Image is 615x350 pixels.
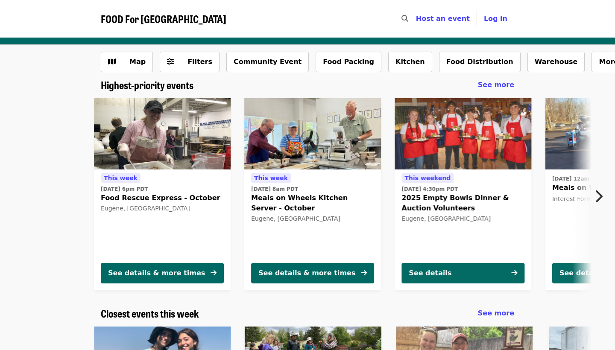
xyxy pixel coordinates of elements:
i: sliders-h icon [167,58,174,66]
div: See details [559,268,602,278]
div: Eugene, [GEOGRAPHIC_DATA] [101,205,224,212]
i: search icon [401,15,408,23]
span: Closest events this week [101,306,199,321]
span: Meals on Wheels Kitchen Server - October [251,193,374,213]
button: Log in [477,10,514,27]
a: Closest events this week [101,307,199,320]
i: arrow-right icon [511,269,517,277]
time: [DATE] 12am PST [552,175,602,183]
a: See details for "Meals on Wheels Kitchen Server - October" [244,98,381,290]
div: See details & more times [258,268,355,278]
button: Next item [587,184,615,208]
span: See more [478,309,514,317]
i: arrow-right icon [211,269,217,277]
button: Kitchen [388,52,432,72]
span: Filters [187,58,212,66]
i: map icon [108,58,116,66]
a: Host an event [416,15,470,23]
span: This weekend [404,175,451,181]
span: This week [254,175,288,181]
div: Highest-priority events [94,79,521,91]
div: Eugene, [GEOGRAPHIC_DATA] [401,215,524,222]
i: chevron-right icon [594,188,603,204]
a: See more [478,80,514,90]
button: Community Event [226,52,309,72]
div: See details & more times [108,268,205,278]
div: See details [409,268,451,278]
span: Highest-priority events [101,77,193,92]
span: Log in [484,15,507,23]
span: This week [104,175,138,181]
span: Interest Form [552,195,592,202]
button: Filters (0 selected) [160,52,220,72]
img: Food Rescue Express - October organized by FOOD For Lane County [94,98,231,170]
a: See more [478,308,514,318]
img: Meals on Wheels Kitchen Server - October organized by FOOD For Lane County [244,98,381,170]
a: See details for "Food Rescue Express - October" [94,98,231,290]
button: See details & more times [251,263,374,283]
time: [DATE] 6pm PDT [101,185,148,193]
button: Warehouse [527,52,585,72]
time: [DATE] 8am PDT [251,185,298,193]
button: Show map view [101,52,153,72]
button: Food Packing [316,52,381,72]
span: Food Rescue Express - October [101,193,224,203]
span: See more [478,81,514,89]
img: 2025 Empty Bowls Dinner & Auction Volunteers organized by FOOD For Lane County [395,98,531,170]
button: See details & more times [101,263,224,283]
a: See details for "2025 Empty Bowls Dinner & Auction Volunteers" [395,98,531,290]
time: [DATE] 4:30pm PDT [401,185,458,193]
input: Search [413,9,420,29]
div: Closest events this week [94,307,521,320]
span: 2025 Empty Bowls Dinner & Auction Volunteers [401,193,524,213]
button: See details [401,263,524,283]
a: FOOD For [GEOGRAPHIC_DATA] [101,13,226,25]
a: Highest-priority events [101,79,193,91]
i: arrow-right icon [361,269,367,277]
span: Map [129,58,146,66]
div: Eugene, [GEOGRAPHIC_DATA] [251,215,374,222]
button: Food Distribution [439,52,521,72]
span: FOOD For [GEOGRAPHIC_DATA] [101,11,226,26]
